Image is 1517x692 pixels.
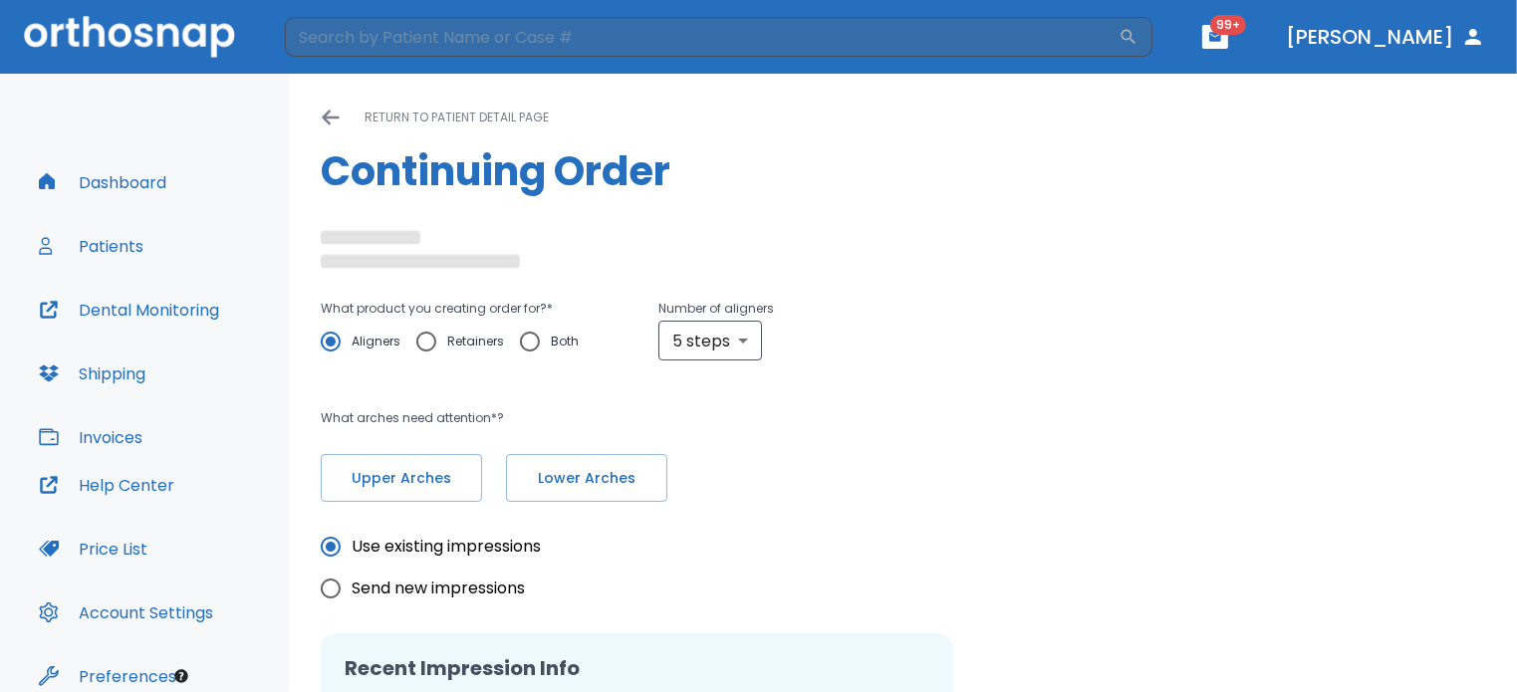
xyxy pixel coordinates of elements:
span: Aligners [352,330,400,353]
span: Upper Arches [342,468,461,489]
div: Tooltip anchor [172,667,190,685]
button: Invoices [27,413,154,461]
p: What arches need attention*? [321,406,1000,430]
div: 5 steps [658,321,762,360]
button: Upper Arches [321,454,482,502]
span: 99+ [1210,15,1246,35]
span: Use existing impressions [352,535,541,559]
button: Account Settings [27,588,225,636]
input: Search by Patient Name or Case # [285,17,1119,57]
button: Dashboard [27,158,178,206]
p: Number of aligners [658,297,774,321]
p: What product you creating order for? * [321,297,595,321]
span: Both [551,330,579,353]
span: Retainers [447,330,504,353]
button: Dental Monitoring [27,286,231,334]
p: return to patient detail page [365,106,549,129]
button: Lower Arches [506,454,667,502]
button: Patients [27,222,155,270]
h2: Recent Impression Info [345,653,929,683]
button: Shipping [27,349,157,397]
img: Orthosnap [24,16,235,57]
button: Help Center [27,461,186,509]
h1: Continuing Order [321,141,1485,201]
span: Lower Arches [527,468,646,489]
button: Price List [27,525,159,573]
span: Send new impressions [352,577,525,600]
button: [PERSON_NAME] [1278,19,1493,55]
